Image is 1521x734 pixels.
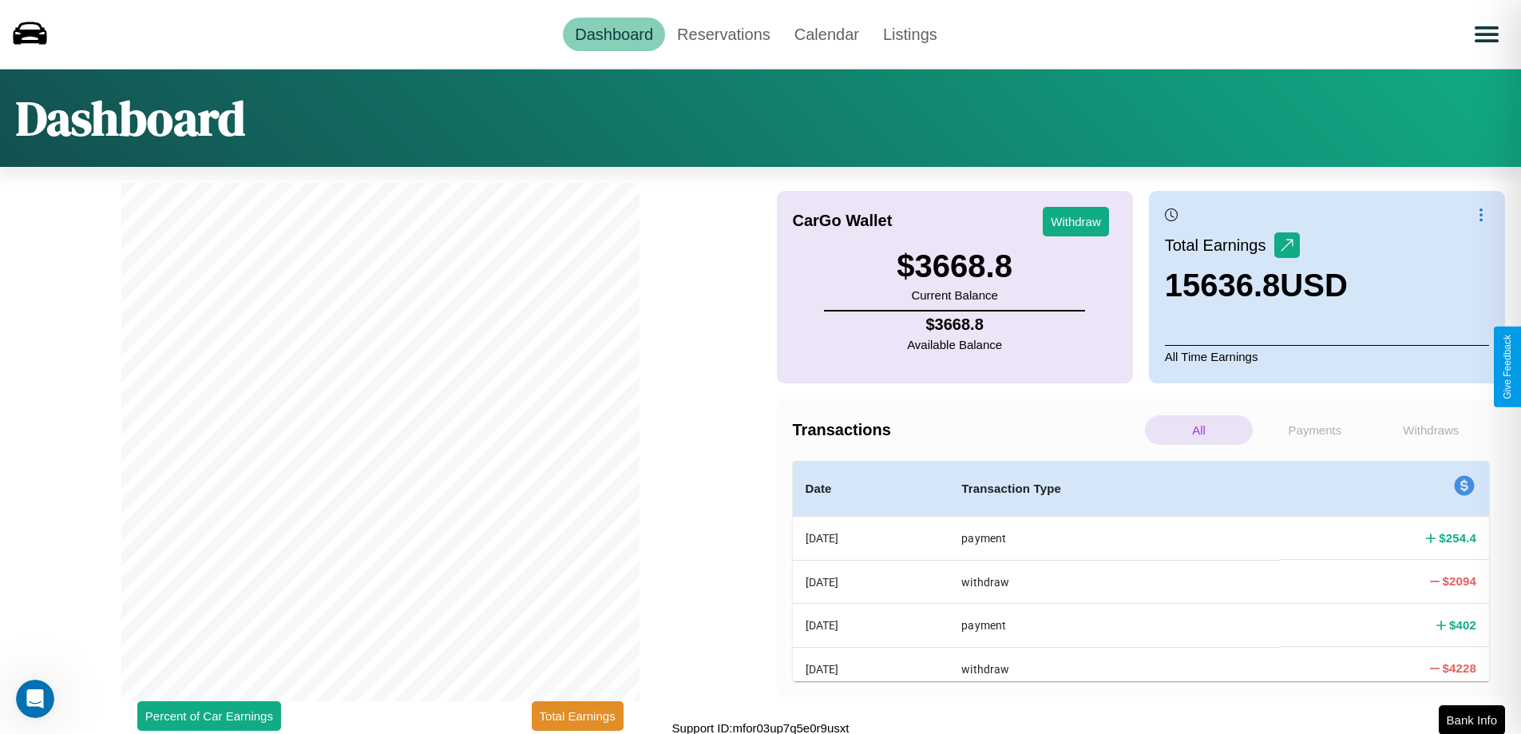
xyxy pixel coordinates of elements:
[16,85,245,151] h1: Dashboard
[949,517,1280,561] th: payment
[1443,573,1476,589] h4: $ 2094
[1464,12,1509,57] button: Open menu
[897,284,1012,306] p: Current Balance
[949,560,1280,603] th: withdraw
[871,18,949,51] a: Listings
[1165,345,1489,367] p: All Time Earnings
[1145,415,1253,445] p: All
[793,604,949,647] th: [DATE]
[1449,617,1476,633] h4: $ 402
[16,680,54,718] iframe: Intercom live chat
[949,604,1280,647] th: payment
[137,701,281,731] button: Percent of Car Earnings
[1261,415,1369,445] p: Payments
[782,18,871,51] a: Calendar
[1043,207,1109,236] button: Withdraw
[1165,231,1274,260] p: Total Earnings
[1443,660,1476,676] h4: $ 4228
[793,517,949,561] th: [DATE]
[1502,335,1513,399] div: Give Feedback
[897,248,1012,284] h3: $ 3668.8
[563,18,665,51] a: Dashboard
[793,647,949,690] th: [DATE]
[1165,268,1348,304] h3: 15636.8 USD
[961,479,1267,498] h4: Transaction Type
[907,334,1002,355] p: Available Balance
[806,479,937,498] h4: Date
[1377,415,1485,445] p: Withdraws
[665,18,782,51] a: Reservations
[907,315,1002,334] h4: $ 3668.8
[949,647,1280,690] th: withdraw
[1439,530,1476,546] h4: $ 254.4
[793,560,949,603] th: [DATE]
[793,421,1141,439] h4: Transactions
[532,701,624,731] button: Total Earnings
[793,212,893,230] h4: CarGo Wallet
